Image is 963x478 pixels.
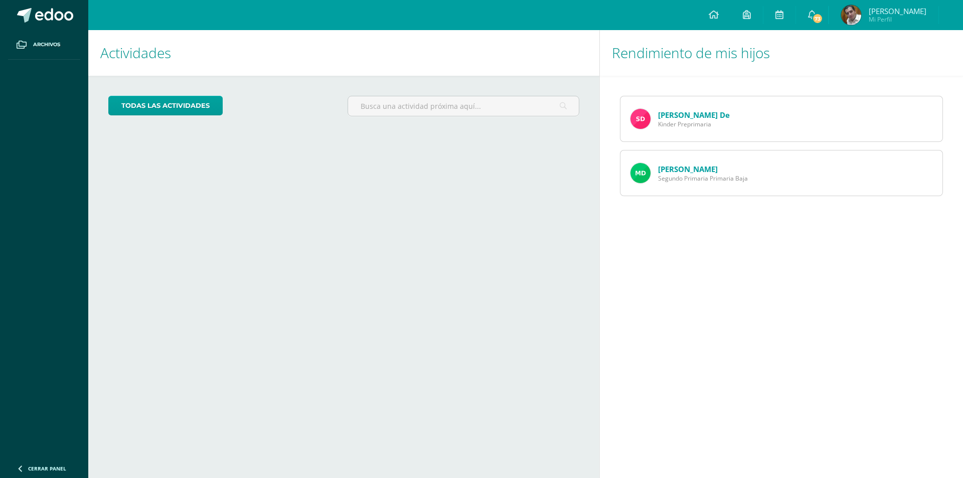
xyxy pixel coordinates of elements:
[658,120,730,128] span: Kinder Preprimaria
[33,41,60,49] span: Archivos
[8,30,80,60] a: Archivos
[658,164,718,174] a: [PERSON_NAME]
[630,109,651,129] img: 88bcbc368fbc61db6b848cde727c7982.png
[841,5,861,25] img: dc7cc86ab9a50e972f0093e39dbcf57a.png
[869,15,926,24] span: Mi Perfil
[812,13,823,24] span: 73
[630,163,651,183] img: 37c98e6476095613bbe3aa6466432352.png
[658,174,748,183] span: Segundo Primaria Primaria Baja
[658,110,730,120] a: [PERSON_NAME] de
[108,96,223,115] a: todas las Actividades
[869,6,926,16] span: [PERSON_NAME]
[100,30,587,76] h1: Actividades
[612,30,951,76] h1: Rendimiento de mis hijos
[348,96,578,116] input: Busca una actividad próxima aquí...
[28,465,66,472] span: Cerrar panel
